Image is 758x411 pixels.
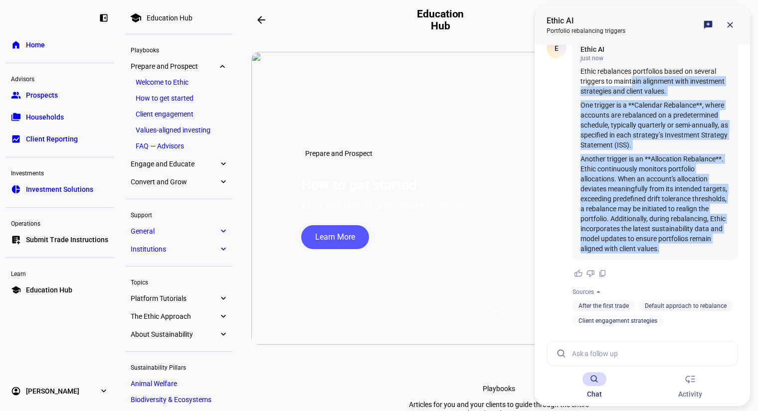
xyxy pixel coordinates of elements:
[6,71,114,85] div: Advisors
[26,40,45,50] span: Home
[218,61,227,71] eth-mat-symbol: expand_more
[26,184,93,194] span: Investment Solutions
[126,393,232,407] a: Biodiversity & Ecosystems
[483,385,515,393] div: Playbooks
[572,342,730,366] input: Ask a follow up
[684,373,696,385] span: low_priority
[218,329,227,339] eth-mat-symbol: expand_more
[547,15,625,27] div: Ethic AI
[11,40,21,50] eth-mat-symbol: home
[147,14,192,22] div: Education Hub
[580,66,730,96] p: Ethic rebalances portfolios based on several triggers to maintain alignment with investment strat...
[131,245,218,253] span: Institutions
[6,129,114,149] a: bid_landscapeClient Reporting
[218,159,227,169] eth-mat-symbol: expand_more
[578,302,629,309] a: After the first trade
[594,287,603,296] span: arrow_drop_up
[126,360,232,374] div: Sustainability Pillars
[26,134,78,144] span: Client Reporting
[6,85,114,105] a: groupProspects
[126,274,232,288] div: Topics
[6,266,114,280] div: Learn
[131,227,218,235] span: General
[6,107,114,127] a: folder_copyHouseholds
[11,285,21,295] eth-mat-symbol: school
[26,90,58,100] span: Prospects
[26,112,64,122] span: Households
[301,225,369,249] button: Learn More
[126,207,232,221] div: Support
[26,386,79,396] span: [PERSON_NAME]
[315,225,355,249] span: Learn More
[301,201,466,209] div: A quick guide to setting up and using Ethic’s platform.
[131,91,227,105] a: How to get started
[218,226,227,236] eth-mat-symbol: expand_more
[218,244,227,254] eth-mat-symbol: expand_more
[580,54,730,62] div: just now
[11,184,21,194] eth-mat-symbol: pie_chart
[131,75,227,89] a: Welcome to Ethic
[572,288,594,296] div: Sources
[11,112,21,122] eth-mat-symbol: folder_copy
[11,235,21,245] eth-mat-symbol: list_alt_add
[131,330,218,338] span: About Sustainability
[6,216,114,230] div: Operations
[305,149,373,157] span: Prepare and Prospect
[11,90,21,100] eth-mat-symbol: group
[218,293,227,303] eth-mat-symbol: expand_more
[131,139,227,153] a: FAQ — Advisors
[6,179,114,199] a: pie_chartInvestment Solutions
[99,13,109,23] eth-mat-symbol: left_panel_close
[547,27,625,35] div: Portfolio rebalancing triggers
[131,396,211,404] span: Biodiversity & Ecosystems
[645,302,727,309] a: Default approach to rebalance
[26,235,108,245] span: Submit Trade Instructions
[131,160,218,168] span: Engage and Educate
[131,62,218,70] span: Prepare and Prospect
[578,317,657,324] a: Client engagement strategies
[6,35,114,55] a: homeHome
[126,242,232,256] a: Institutionsexpand_more
[218,311,227,321] eth-mat-symbol: expand_more
[131,178,218,186] span: Convert and Grow
[131,294,218,302] span: Platform Tutorials
[11,134,21,144] eth-mat-symbol: bid_landscape
[580,44,730,54] div: Ethic AI
[218,177,227,187] eth-mat-symbol: expand_more
[131,312,218,320] span: The Ethic Approach
[126,42,232,56] div: Playbooks
[26,285,72,295] span: Education Hub
[255,14,267,26] mat-icon: arrow_backwards
[11,386,21,396] eth-mat-symbol: account_circle
[547,366,642,406] md-primary-tab: Chat
[126,224,232,238] a: Generalexpand_more
[99,386,109,396] eth-mat-symbol: expand_more
[6,165,114,179] div: Investments
[131,380,177,388] span: Animal Welfare
[580,100,730,150] p: One trigger is a **Calendar Rebalance**, where accounts are rebalanced on a predetermined schedul...
[301,177,417,193] h1: How to get started
[126,377,232,391] a: Animal Welfare
[416,8,465,32] h2: Education Hub
[131,107,227,121] a: Client engagement
[580,154,730,254] p: Another trigger is an **Allocation Rebalance**. Ethic continuously monitors portfolio allocations...
[130,12,142,24] mat-icon: school
[642,366,738,406] md-primary-tab: Activity
[131,123,227,137] a: Values-aligned investing
[555,44,559,52] span: E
